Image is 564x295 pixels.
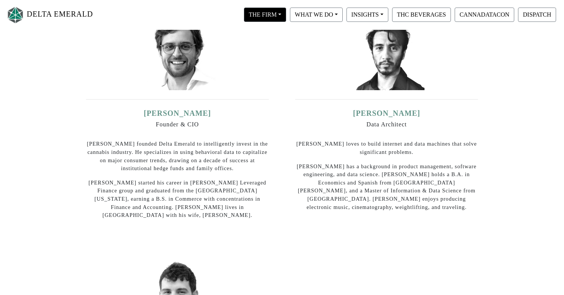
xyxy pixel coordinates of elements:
p: [PERSON_NAME] loves to build internet and data machines that solve significant problems. [295,140,478,156]
a: DISPATCH [516,11,558,17]
img: david [349,15,425,90]
p: [PERSON_NAME] has a background in product management, software engineering, and data science. [PE... [295,163,478,212]
a: THC BEVERAGES [390,11,453,17]
button: INSIGHTS [346,8,388,22]
h6: Founder & CIO [86,121,269,128]
img: ian [140,15,215,90]
button: THC BEVERAGES [392,8,451,22]
p: [PERSON_NAME] founded Delta Emerald to intelligently invest in the cannabis industry. He speciali... [86,140,269,172]
h6: Data Architect [295,121,478,128]
button: WHAT WE DO [290,8,343,22]
img: Logo [6,5,25,25]
button: CANNADATACON [455,8,514,22]
a: [PERSON_NAME] [353,109,420,117]
a: [PERSON_NAME] [144,109,211,117]
button: DISPATCH [518,8,556,22]
button: THE FIRM [244,8,286,22]
a: CANNADATACON [453,11,516,17]
p: [PERSON_NAME] started his career in [PERSON_NAME] Leveraged Finance group and graduated from the ... [86,179,269,220]
a: DELTA EMERALD [6,3,93,27]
